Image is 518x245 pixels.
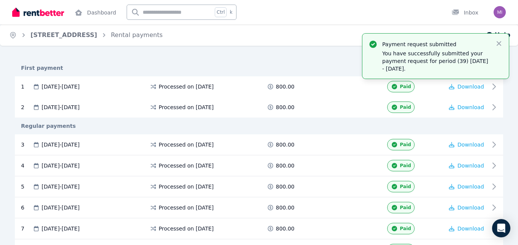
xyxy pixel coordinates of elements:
[457,142,484,148] span: Download
[21,103,32,111] div: 2
[452,9,478,16] div: Inbox
[457,184,484,190] span: Download
[400,163,411,169] span: Paid
[42,183,80,190] span: [DATE] - [DATE]
[400,142,411,148] span: Paid
[21,223,32,234] div: 7
[449,103,484,111] button: Download
[449,162,484,169] button: Download
[449,83,484,90] button: Download
[159,183,214,190] span: Processed on [DATE]
[42,162,80,169] span: [DATE] - [DATE]
[276,83,294,90] span: 800.00
[111,31,163,39] a: Rental payments
[457,104,484,110] span: Download
[12,6,64,18] img: RentBetter
[159,225,214,232] span: Processed on [DATE]
[159,103,214,111] span: Processed on [DATE]
[230,9,232,15] span: k
[159,204,214,211] span: Processed on [DATE]
[449,225,484,232] button: Download
[400,205,411,211] span: Paid
[457,226,484,232] span: Download
[42,225,80,232] span: [DATE] - [DATE]
[15,122,503,130] div: Regular payments
[492,219,510,237] div: Open Intercom Messenger
[21,83,32,90] div: 1
[15,64,503,72] div: First payment
[449,204,484,211] button: Download
[21,160,32,171] div: 4
[159,141,214,148] span: Processed on [DATE]
[494,6,506,18] img: Michelle Walker
[449,183,484,190] button: Download
[382,50,489,73] p: You have successfully submitted your payment request for period (39) [DATE] - [DATE].
[21,139,32,150] div: 3
[21,202,32,213] div: 6
[31,31,97,39] a: [STREET_ADDRESS]
[400,226,411,232] span: Paid
[215,7,227,17] span: Ctrl
[400,84,411,90] span: Paid
[159,83,214,90] span: Processed on [DATE]
[276,162,294,169] span: 800.00
[457,205,484,211] span: Download
[486,31,510,40] button: Help
[382,40,489,48] p: Payment request submitted
[159,162,214,169] span: Processed on [DATE]
[21,181,32,192] div: 5
[276,204,294,211] span: 800.00
[400,104,411,110] span: Paid
[276,183,294,190] span: 800.00
[276,141,294,148] span: 800.00
[42,141,80,148] span: [DATE] - [DATE]
[276,103,294,111] span: 800.00
[457,84,484,90] span: Download
[276,225,294,232] span: 800.00
[42,103,80,111] span: [DATE] - [DATE]
[457,163,484,169] span: Download
[42,83,80,90] span: [DATE] - [DATE]
[449,141,484,148] button: Download
[400,184,411,190] span: Paid
[42,204,80,211] span: [DATE] - [DATE]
